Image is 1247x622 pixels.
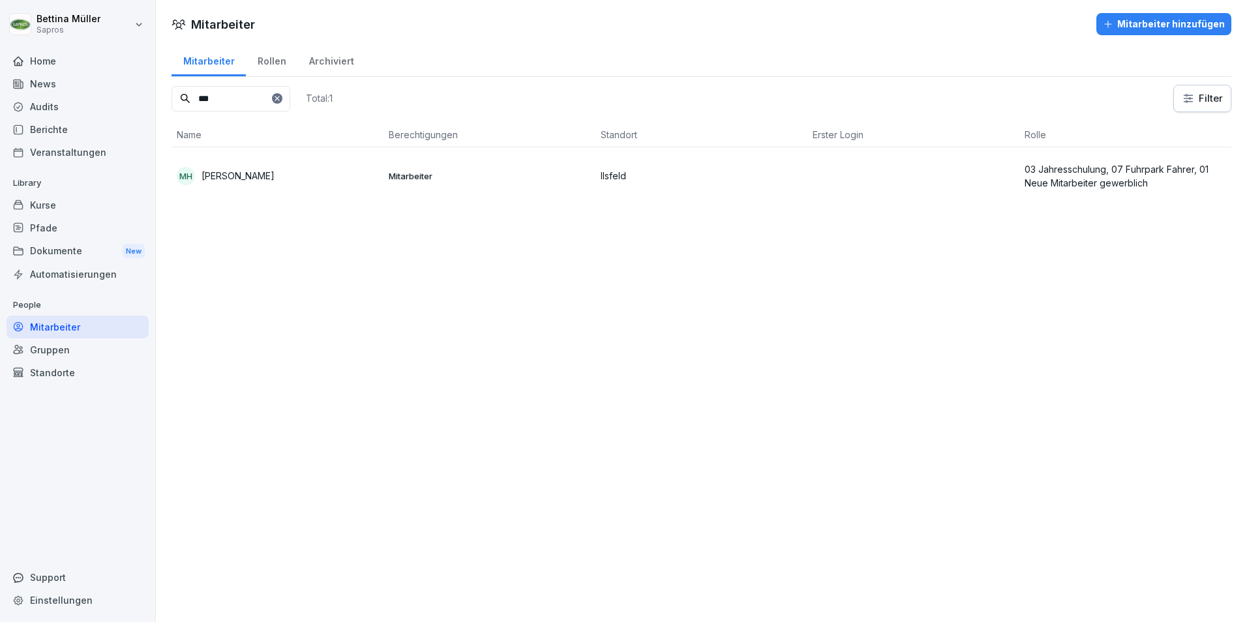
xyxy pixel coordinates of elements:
p: Ilsfeld [601,169,802,183]
a: Kurse [7,194,149,216]
a: Automatisierungen [7,263,149,286]
a: Mitarbeiter [172,43,246,76]
th: Standort [595,123,807,147]
a: News [7,72,149,95]
h1: Mitarbeiter [191,16,255,33]
p: Sapros [37,25,100,35]
a: Standorte [7,361,149,384]
th: Rolle [1019,123,1231,147]
a: Einstellungen [7,589,149,612]
a: Audits [7,95,149,118]
div: New [123,244,145,259]
a: DokumenteNew [7,239,149,263]
th: Name [172,123,383,147]
div: Dokumente [7,239,149,263]
p: 03 Jahresschulung, 07 Fuhrpark Fahrer, 01 Neue Mitarbeiter gewerblich [1025,162,1226,190]
p: Mitarbeiter [389,170,590,182]
p: [PERSON_NAME] [202,169,275,183]
th: Berechtigungen [383,123,595,147]
p: Library [7,173,149,194]
p: People [7,295,149,316]
div: Mitarbeiter hinzufügen [1103,17,1225,31]
a: Mitarbeiter [7,316,149,338]
div: Filter [1182,92,1223,105]
th: Erster Login [807,123,1019,147]
a: Veranstaltungen [7,141,149,164]
a: Rollen [246,43,297,76]
button: Filter [1174,85,1231,111]
div: Support [7,566,149,589]
a: Gruppen [7,338,149,361]
button: Mitarbeiter hinzufügen [1096,13,1231,35]
a: Pfade [7,216,149,239]
p: Bettina Müller [37,14,100,25]
a: Home [7,50,149,72]
a: Berichte [7,118,149,141]
a: Archiviert [297,43,365,76]
div: MH [177,167,195,185]
p: Total: 1 [306,92,333,104]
